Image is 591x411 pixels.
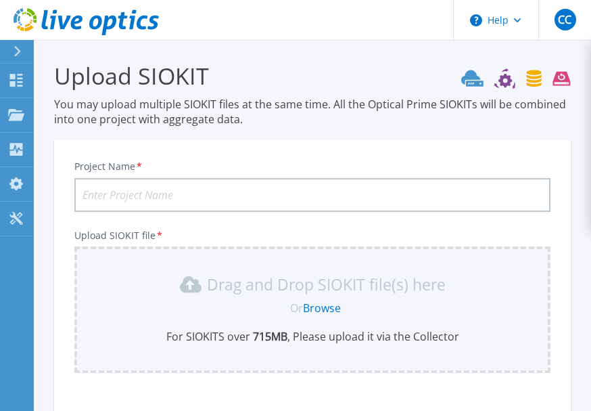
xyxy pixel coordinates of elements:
span: CC [558,14,571,25]
div: Drag and Drop SIOKIT file(s) here OrBrowseFor SIOKITS over 715MB, Please upload it via the Collector [82,274,542,344]
h3: Upload SIOKIT [54,60,571,91]
p: For SIOKITS over , Please upload it via the Collector [82,329,542,344]
label: Project Name [74,162,143,171]
span: Or [290,301,303,316]
input: Enter Project Name [74,178,550,212]
b: 715 MB [250,329,287,344]
p: Upload SIOKIT file [74,230,550,241]
p: Drag and Drop SIOKIT file(s) here [207,278,446,291]
a: Browse [303,301,341,316]
p: You may upload multiple SIOKIT files at the same time. All the Optical Prime SIOKITs will be comb... [54,97,571,127]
